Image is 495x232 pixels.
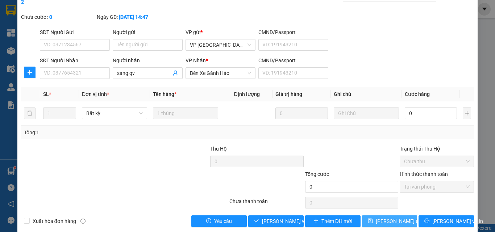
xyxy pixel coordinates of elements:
span: VP Sài Gòn [190,39,251,50]
div: SĐT Người Gửi [40,28,110,36]
button: save[PERSON_NAME] thay đổi [362,215,417,227]
span: environment [42,17,47,23]
span: Giá trị hàng [275,91,302,97]
div: VP gửi [186,28,255,36]
span: Định lượng [234,91,259,97]
button: exclamation-circleYêu cầu [191,215,247,227]
div: CMND/Passport [258,28,328,36]
span: Tên hàng [153,91,176,97]
th: Ghi chú [331,87,402,101]
div: Chưa cước : [21,13,95,21]
input: 0 [275,107,328,119]
span: plus [313,218,319,224]
button: printer[PERSON_NAME] và In [419,215,474,227]
b: [DATE] 14:47 [119,14,148,20]
b: TRÍ NHÂN [42,5,78,14]
div: Tổng: 1 [24,128,192,136]
input: VD: Bàn, Ghế [153,107,218,119]
span: [PERSON_NAME] thay đổi [376,217,434,225]
span: Thêm ĐH mới [321,217,352,225]
div: Người nhận [113,56,183,64]
div: Ngày GD: [97,13,171,21]
span: Cước hàng [405,91,430,97]
span: SL [43,91,49,97]
li: [STREET_ADDRESS][PERSON_NAME] [3,16,138,34]
span: Tổng cước [305,171,329,177]
span: Thu Hộ [210,146,227,152]
span: Yêu cầu [214,217,232,225]
span: exclamation-circle [206,218,211,224]
div: Chưa thanh toán [229,197,304,210]
span: user-add [172,70,178,76]
button: plus [463,107,471,119]
span: [PERSON_NAME] và In [432,217,483,225]
span: save [368,218,373,224]
button: plus [24,67,36,78]
span: Tại văn phòng [404,181,470,192]
label: Hình thức thanh toán [400,171,448,177]
b: GỬI : VP [GEOGRAPHIC_DATA] [3,54,141,66]
span: Bến Xe Gành Hào [190,68,251,79]
button: delete [24,107,36,119]
span: Bất kỳ [86,108,143,119]
button: plusThêm ĐH mới [305,215,361,227]
span: [PERSON_NAME] và Giao hàng [262,217,332,225]
span: plus [24,69,35,75]
div: Người gửi [113,28,183,36]
span: Xuất hóa đơn hàng [30,217,79,225]
input: Ghi Chú [334,107,399,119]
span: phone [42,35,47,41]
span: check [254,218,259,224]
span: info-circle [80,219,86,224]
div: SĐT Người Nhận [40,56,110,64]
span: Đơn vị tính [82,91,109,97]
span: VP Nhận [186,58,206,63]
span: Chưa thu [404,156,470,167]
li: 0983 44 7777 [3,34,138,43]
button: check[PERSON_NAME] và Giao hàng [248,215,304,227]
div: Trạng thái Thu Hộ [400,145,474,153]
span: printer [424,218,429,224]
div: CMND/Passport [258,56,328,64]
b: 0 [49,14,52,20]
